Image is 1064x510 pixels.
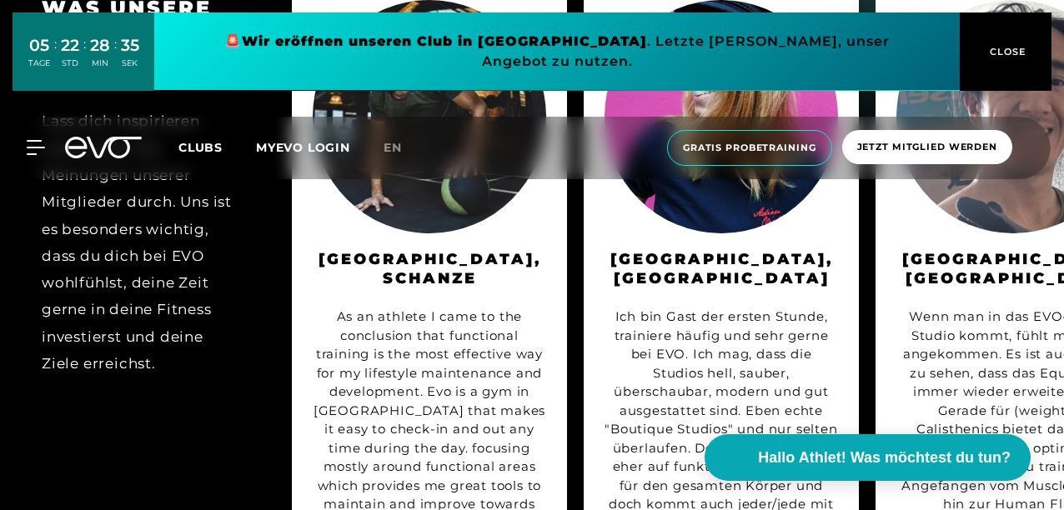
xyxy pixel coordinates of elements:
button: Hallo Athlet! Was möchtest du tun? [705,434,1031,481]
div: 22 [61,33,79,57]
div: : [54,35,57,79]
a: Jetzt Mitglied werden [837,130,1017,166]
button: CLOSE [960,12,1051,91]
div: 35 [121,33,139,57]
div: TAGE [28,57,50,69]
div: : [114,35,117,79]
div: SEK [121,57,139,69]
a: Gratis Probetraining [662,130,837,166]
div: 28 [90,33,110,57]
a: MYEVO LOGIN [256,140,350,155]
h3: [GEOGRAPHIC_DATA], Schanze [313,250,546,287]
a: Clubs [178,139,256,155]
span: Hallo Athlet! Was möchtest du tun? [758,447,1011,469]
div: STD [61,57,79,69]
div: 05 [28,33,50,57]
div: : [83,35,86,79]
a: en [384,138,422,157]
span: Clubs [178,140,223,155]
span: CLOSE [986,44,1026,59]
div: Lass dich inspirieren und lese dir die Meinungen unserer Mitglieder durch. Uns ist es besonders w... [42,107,233,377]
span: Jetzt Mitglied werden [857,140,997,154]
span: Gratis Probetraining [683,141,816,155]
h3: [GEOGRAPHIC_DATA], [GEOGRAPHIC_DATA] [605,250,838,287]
span: en [384,140,402,155]
div: MIN [90,57,110,69]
